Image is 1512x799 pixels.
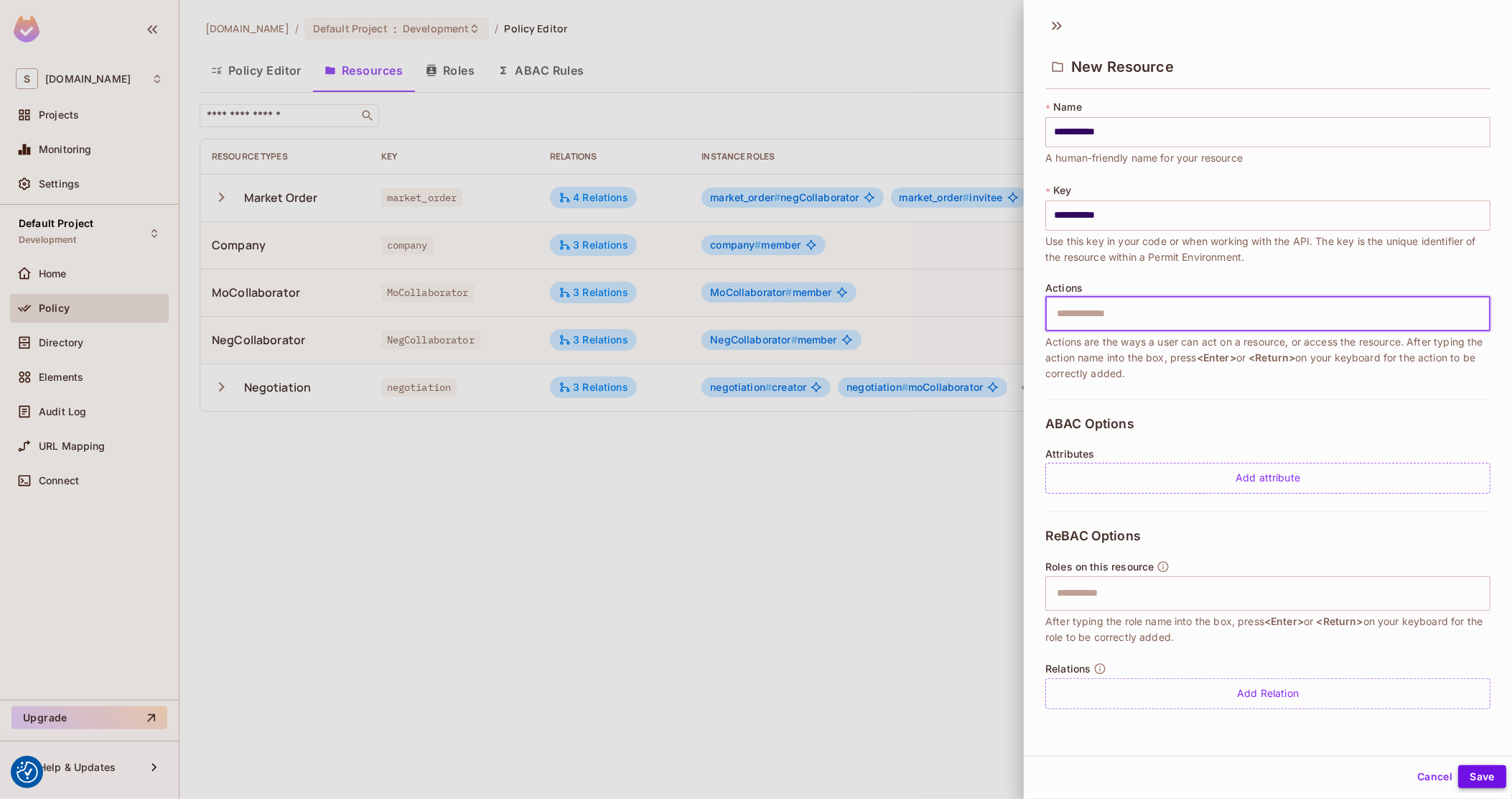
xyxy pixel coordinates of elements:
span: Name [1053,101,1082,113]
img: Revisit consent button [17,762,38,783]
span: ReBAC Options [1045,529,1141,543]
span: New Resource [1071,58,1174,75]
span: <Return> [1316,615,1363,627]
button: Cancel [1411,765,1458,788]
span: Roles on this resource [1045,561,1154,573]
span: <Enter> [1264,615,1304,627]
span: Actions are the ways a user can act on a resource, or access the resource. After typing the actio... [1045,334,1490,382]
div: Add Relation [1045,678,1490,709]
span: After typing the role name into the box, press or on your keyboard for the role to be correctly a... [1045,614,1490,645]
span: Attributes [1045,448,1095,460]
span: Relations [1045,663,1091,675]
span: Use this key in your code or when working with the API. The key is the unique identifier of the r... [1045,234,1490,265]
span: Key [1053,185,1071,196]
span: <Return> [1249,351,1295,364]
button: Save [1458,765,1506,788]
button: Consent Preferences [17,762,38,783]
span: Actions [1045,282,1083,294]
span: <Enter> [1197,351,1236,364]
span: A human-friendly name for your resource [1045,150,1243,166]
div: Add attribute [1045,463,1490,494]
span: ABAC Options [1045,417,1134,431]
